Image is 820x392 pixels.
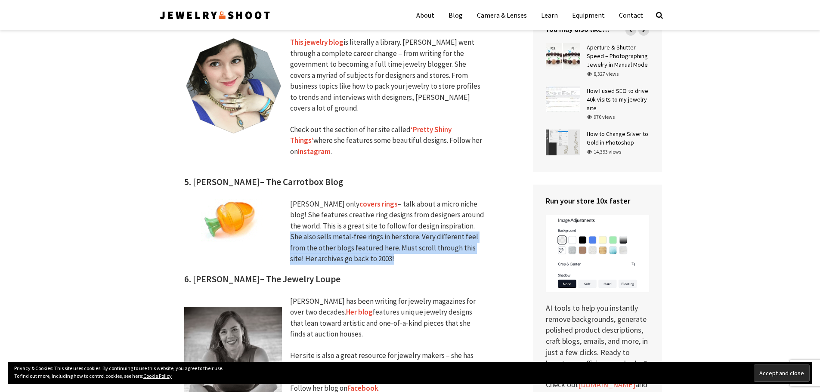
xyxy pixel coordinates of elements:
a: Contact [613,4,650,26]
a: About [410,4,441,26]
div: 8,327 views [587,70,619,78]
div: is literally a library. [PERSON_NAME] went through a complete career change – from writing for th... [290,37,486,167]
a: How I used SEO to drive 40k visits to my jewelry site [587,87,648,112]
a: covers rings [359,199,398,209]
a: Camera & Lenses [470,4,533,26]
div: 14,393 views [587,148,621,156]
a: Blog [442,4,469,26]
a: This jewelry blog [290,37,343,47]
p: Check out the section of her site called where she features some beautiful designs. Follow her on . [290,124,486,157]
input: Accept and close [754,364,810,382]
a: Equipment [566,4,611,26]
a: Cookie Policy [143,373,172,379]
a: Aperture & Shutter Speed – Photographing Jewelry in Manual Mode [587,43,648,68]
strong: 5. [PERSON_NAME] [184,176,260,188]
a: Her blog [346,307,373,317]
a: How to Change Silver to Gold in Photoshop [587,130,648,146]
a: ‘Pretty Shiny Things’ [290,125,452,146]
div: Privacy & Cookies: This site uses cookies. By continuing to use this website, you agree to their ... [8,362,812,384]
a: Instagram [298,147,331,157]
img: Creative Ring Blog [194,199,272,242]
strong: 6. [PERSON_NAME] [184,273,260,285]
a: Learn [535,4,564,26]
img: Top Jewelry Blogs [184,37,282,134]
div: 970 views [587,113,615,121]
p: AI tools to help you instantly remove backgrounds, generate polished product descriptions, craft ... [546,215,649,369]
img: Jewelry Photographer Bay Area - San Francisco | Nationwide via Mail [158,8,271,22]
div: [PERSON_NAME] only – talk about a micro niche blog! She features creative ring designs from desig... [290,199,486,265]
a: [DOMAIN_NAME] [578,380,635,390]
h4: Run your store 10x faster [546,195,649,206]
